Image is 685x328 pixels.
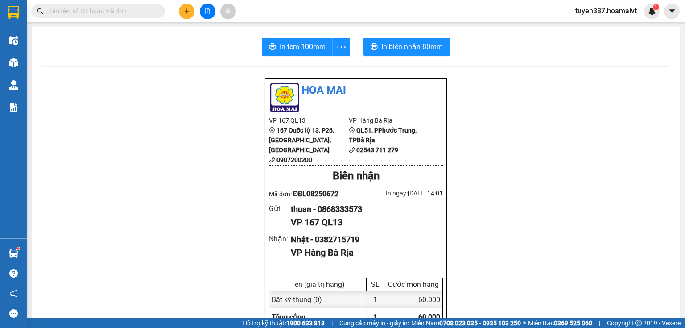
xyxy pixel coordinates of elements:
[363,38,450,56] button: printerIn biên nhận 80mm
[291,246,436,260] div: VP Hàng Bà Rịa
[9,289,18,298] span: notification
[367,291,384,308] div: 1
[381,41,443,52] span: In biên nhận 80mm
[291,233,436,246] div: Nhật - 0382715719
[635,320,642,326] span: copyright
[349,127,417,144] b: QL51, PPhước Trung, TPBà Rịa
[9,58,18,67] img: warehouse-icon
[204,8,210,14] span: file-add
[269,203,291,214] div: Gửi :
[269,43,276,51] span: printer
[554,320,592,327] strong: 0369 525 060
[8,6,19,19] img: logo-vxr
[179,4,194,19] button: plus
[653,4,659,10] sup: 1
[371,43,378,51] span: printer
[349,127,355,133] span: environment
[648,7,656,15] img: icon-new-feature
[269,168,443,185] div: Biên nhận
[332,38,350,56] button: more
[17,247,20,250] sup: 1
[9,103,18,112] img: solution-icon
[369,280,382,289] div: SL
[331,318,333,328] span: |
[411,318,521,328] span: Miền Nam
[9,269,18,278] span: question-circle
[272,280,364,289] div: Tên (giá trị hàng)
[262,38,333,56] button: printerIn tem 100mm
[339,318,409,328] span: Cung cấp máy in - giấy in:
[291,203,436,216] div: thuan - 0868333573
[356,146,398,154] b: 02543 711 279
[276,156,312,163] b: 0907200200
[9,249,18,258] img: warehouse-icon
[200,4,215,19] button: file-add
[356,188,443,198] div: In ngày: [DATE] 14:01
[269,127,334,154] b: 167 Quốc lộ 13, P26, [GEOGRAPHIC_DATA], [GEOGRAPHIC_DATA]
[269,188,356,199] div: Mã đơn:
[668,7,676,15] span: caret-down
[568,5,644,17] span: tuyen387.hoamaivt
[225,8,231,14] span: aim
[269,82,443,99] li: Hoa Mai
[528,318,592,328] span: Miền Bắc
[387,280,440,289] div: Cước món hàng
[384,291,442,308] div: 60.000
[272,295,322,304] span: Bất kỳ - thung (0)
[269,233,291,245] div: Nhận :
[291,216,436,229] div: VP 167 QL13
[220,4,236,19] button: aim
[664,4,680,19] button: caret-down
[269,82,300,113] img: logo.jpg
[269,116,349,125] li: VP 167 QL13
[49,6,154,16] input: Tìm tên, số ĐT hoặc mã đơn
[9,309,18,318] span: message
[523,321,526,325] span: ⚪️
[243,318,325,328] span: Hỗ trợ kỹ thuật:
[37,8,43,14] span: search
[654,4,657,10] span: 1
[272,313,305,321] span: Tổng cộng
[599,318,600,328] span: |
[373,313,377,321] span: 1
[349,147,355,153] span: phone
[286,320,325,327] strong: 1900 633 818
[280,41,326,52] span: In tem 100mm
[293,190,339,198] span: ĐBL08250672
[269,157,275,163] span: phone
[333,42,350,53] span: more
[9,80,18,90] img: warehouse-icon
[439,320,521,327] strong: 0708 023 035 - 0935 103 250
[269,127,275,133] span: environment
[349,116,429,125] li: VP Hàng Bà Rịa
[9,36,18,45] img: warehouse-icon
[418,313,440,321] span: 60.000
[184,8,190,14] span: plus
